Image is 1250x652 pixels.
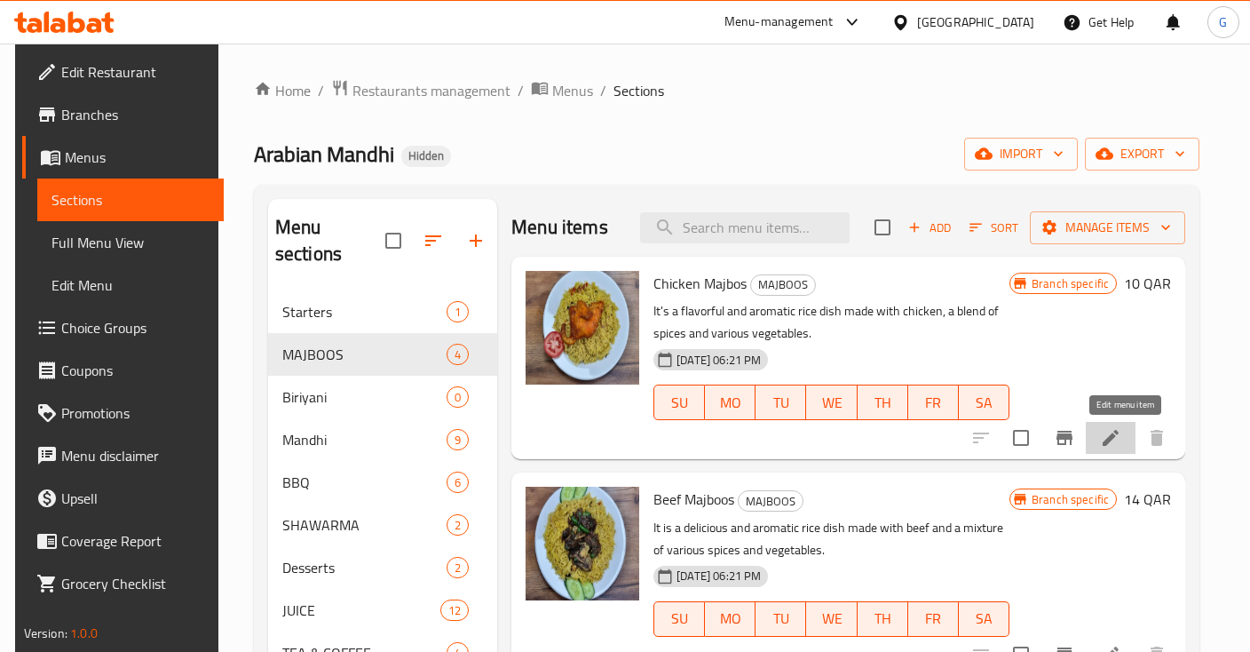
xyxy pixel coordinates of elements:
[978,143,1064,165] span: import
[352,80,510,101] span: Restaurants management
[751,274,815,295] span: MAJBOOS
[282,557,447,578] span: Desserts
[282,600,440,621] div: JUICE
[908,601,959,637] button: FR
[1044,217,1171,239] span: Manage items
[375,222,412,259] span: Select all sections
[254,80,311,101] a: Home
[447,386,469,408] div: items
[440,600,469,621] div: items
[61,61,210,83] span: Edit Restaurant
[70,622,98,645] span: 1.0.0
[268,418,497,461] div: Mandhi9
[447,301,469,322] div: items
[268,504,497,546] div: SHAWARMA2
[756,385,806,420] button: TU
[447,517,468,534] span: 2
[600,80,606,101] li: /
[268,461,497,504] div: BBQ6
[65,147,210,168] span: Menus
[22,349,224,392] a: Coupons
[865,390,901,416] span: TH
[268,376,497,418] div: Biriyani0
[806,385,857,420] button: WE
[22,520,224,562] a: Coverage Report
[653,385,705,420] button: SU
[739,491,803,512] span: MAJBOOS
[22,93,224,136] a: Branches
[756,601,806,637] button: TU
[917,12,1034,32] div: [GEOGRAPHIC_DATA]
[22,392,224,434] a: Promotions
[1043,417,1086,459] button: Branch-specific-item
[1219,12,1227,32] span: G
[653,601,705,637] button: SU
[669,352,768,369] span: [DATE] 06:21 PM
[965,214,1023,242] button: Sort
[1025,275,1116,292] span: Branch specific
[526,487,639,600] img: Beef Majboos
[61,530,210,552] span: Coverage Report
[640,212,850,243] input: search
[966,606,1002,632] span: SA
[653,486,734,513] span: Beef Majboos
[61,402,210,424] span: Promotions
[653,270,747,297] span: Chicken Majbos
[806,601,857,637] button: WE
[959,385,1009,420] button: SA
[447,560,468,576] span: 2
[763,390,799,416] span: TU
[447,472,469,493] div: items
[268,333,497,376] div: MAJBOOS4
[447,514,469,536] div: items
[447,304,468,321] span: 1
[1085,138,1199,171] button: export
[282,386,447,408] span: Biriyani
[1002,419,1040,457] span: Select to update
[1135,417,1178,459] button: delete
[22,51,224,93] a: Edit Restaurant
[268,546,497,589] div: Desserts2
[447,344,469,365] div: items
[51,189,210,211] span: Sections
[526,271,639,385] img: Chicken Majbos
[750,274,816,296] div: MAJBOOS
[724,12,834,33] div: Menu-management
[37,264,224,306] a: Edit Menu
[813,606,850,632] span: WE
[969,218,1018,238] span: Sort
[858,601,908,637] button: TH
[531,79,593,102] a: Menus
[1099,143,1185,165] span: export
[268,589,497,632] div: JUICE12
[282,344,447,365] span: MAJBOOS
[282,301,447,322] span: Starters
[282,514,447,536] span: SHAWARMA
[22,136,224,179] a: Menus
[552,80,593,101] span: Menus
[958,214,1030,242] span: Sort items
[282,429,447,450] span: Mandhi
[61,104,210,125] span: Branches
[653,517,1009,561] p: It is a delicious and aromatic rice dish made with beef and a mixture of various spices and veget...
[412,219,455,262] span: Sort sections
[661,606,698,632] span: SU
[61,360,210,381] span: Coupons
[661,390,698,416] span: SU
[705,601,756,637] button: MO
[447,432,468,449] span: 9
[966,390,1002,416] span: SA
[61,488,210,509] span: Upsell
[763,606,799,632] span: TU
[37,179,224,221] a: Sections
[959,601,1009,637] button: SA
[901,214,958,242] span: Add item
[1124,271,1171,296] h6: 10 QAR
[37,221,224,264] a: Full Menu View
[906,218,953,238] span: Add
[858,385,908,420] button: TH
[908,385,959,420] button: FR
[669,568,768,584] span: [DATE] 06:21 PM
[518,80,524,101] li: /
